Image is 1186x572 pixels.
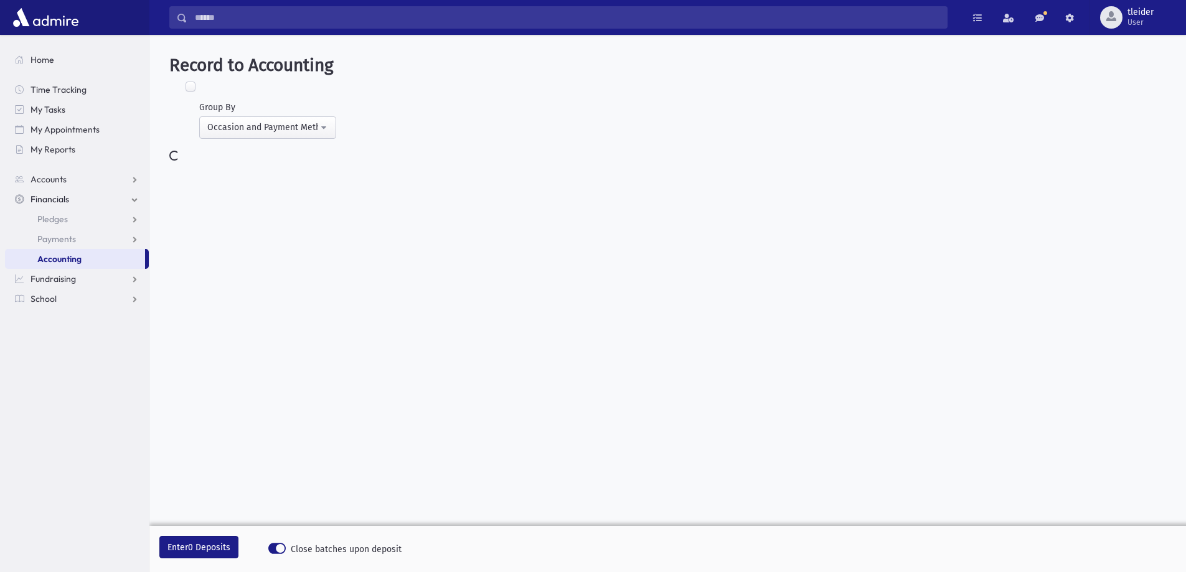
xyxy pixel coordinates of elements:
span: My Tasks [31,104,65,115]
a: Time Tracking [5,80,149,100]
div: Occasion and Payment Method [207,121,318,134]
span: Fundraising [31,273,76,284]
span: Record to Accounting [169,55,334,75]
a: Financials [5,189,149,209]
a: Home [5,50,149,70]
span: Close batches upon deposit [291,543,402,556]
span: 0 Deposits [188,542,230,553]
a: Payments [5,229,149,249]
span: My Appointments [31,124,100,135]
span: Time Tracking [31,84,87,95]
a: Fundraising [5,269,149,289]
span: Accounting [37,253,82,265]
input: Search [187,6,947,29]
span: School [31,293,57,304]
div: Group By [199,101,336,114]
a: Accounting [5,249,145,269]
button: Occasion and Payment Method [199,116,336,139]
span: Pledges [37,213,68,225]
span: Payments [37,233,76,245]
img: AdmirePro [10,5,82,30]
span: Financials [31,194,69,205]
span: Home [31,54,54,65]
a: School [5,289,149,309]
button: Enter0 Deposits [159,536,238,558]
a: My Tasks [5,100,149,120]
span: tleider [1127,7,1154,17]
a: My Reports [5,139,149,159]
span: User [1127,17,1154,27]
a: My Appointments [5,120,149,139]
span: Accounts [31,174,67,185]
a: Pledges [5,209,149,229]
span: My Reports [31,144,75,155]
a: Accounts [5,169,149,189]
